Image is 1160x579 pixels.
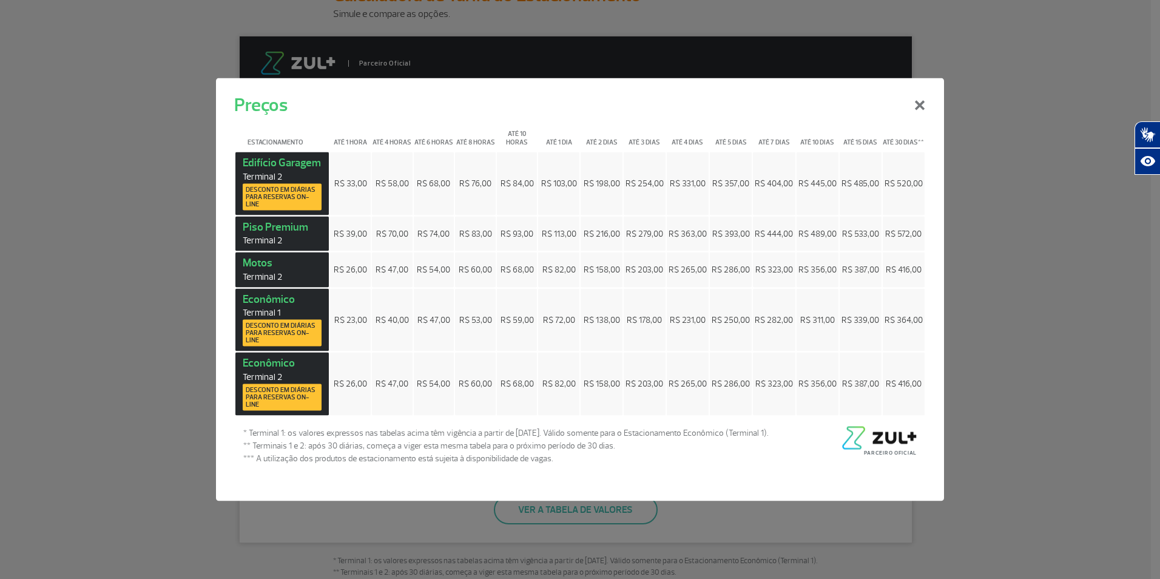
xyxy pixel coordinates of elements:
span: R$ 216,00 [584,228,620,239]
button: Abrir recursos assistivos. [1135,148,1160,175]
strong: Motos [243,256,322,283]
span: R$ 311,00 [800,314,835,325]
span: R$ 416,00 [886,265,922,275]
span: R$ 265,00 [669,265,707,275]
span: Desconto em diárias para reservas on-line [246,186,319,208]
span: R$ 70,00 [376,228,408,239]
th: Até 3 dias [624,120,666,151]
span: R$ 356,00 [798,265,837,275]
span: R$ 279,00 [626,228,663,239]
span: R$ 416,00 [886,379,922,389]
span: R$ 485,00 [841,178,879,189]
div: Plugin de acessibilidade da Hand Talk. [1135,121,1160,175]
span: R$ 47,00 [417,314,450,325]
th: Até 1 dia [538,120,579,151]
th: Até 30 dias** [883,120,925,151]
span: R$ 323,00 [755,379,793,389]
span: R$ 83,00 [459,228,492,239]
img: logo-zul-black.png [839,426,917,449]
span: R$ 82,00 [542,379,576,389]
span: R$ 53,00 [459,314,492,325]
span: Terminal 2 [243,171,322,182]
th: Até 5 dias [710,120,752,151]
span: R$ 404,00 [755,178,793,189]
span: R$ 520,00 [885,178,923,189]
span: R$ 198,00 [584,178,620,189]
span: R$ 68,00 [501,379,534,389]
span: R$ 40,00 [376,314,409,325]
span: R$ 60,00 [459,379,492,389]
span: R$ 489,00 [798,228,837,239]
span: Desconto em diárias para reservas on-line [246,386,319,408]
span: R$ 363,00 [669,228,707,239]
span: R$ 158,00 [584,265,620,275]
th: Até 6 horas [414,120,454,151]
span: R$ 265,00 [669,379,707,389]
strong: Econômico [243,292,322,347]
span: R$ 356,00 [798,379,837,389]
strong: Econômico [243,356,322,411]
span: R$ 84,00 [501,178,534,189]
span: R$ 339,00 [841,314,879,325]
span: R$ 445,00 [798,178,837,189]
th: Até 4 horas [372,120,413,151]
span: R$ 58,00 [376,178,409,189]
span: * Terminal 1: os valores expressos nas tabelas acima têm vigência a partir de [DATE]. Válido some... [243,426,769,439]
span: R$ 178,00 [627,314,662,325]
span: R$ 364,00 [885,314,923,325]
span: R$ 286,00 [712,379,750,389]
h5: Preços [234,92,288,119]
span: R$ 572,00 [885,228,922,239]
span: R$ 54,00 [417,265,450,275]
span: R$ 26,00 [334,265,367,275]
span: R$ 54,00 [417,379,450,389]
span: R$ 282,00 [755,314,793,325]
th: Até 4 dias [667,120,709,151]
th: Até 2 dias [581,120,622,151]
span: R$ 250,00 [712,314,750,325]
th: Até 10 horas [497,120,538,151]
span: R$ 323,00 [755,265,793,275]
span: R$ 331,00 [670,178,706,189]
span: R$ 82,00 [542,265,576,275]
span: R$ 33,00 [334,178,367,189]
span: R$ 254,00 [626,178,664,189]
span: R$ 68,00 [417,178,450,189]
span: R$ 26,00 [334,379,367,389]
span: R$ 68,00 [501,265,534,275]
span: R$ 158,00 [584,379,620,389]
span: R$ 357,00 [712,178,749,189]
span: Terminal 2 [243,235,322,246]
span: R$ 387,00 [842,265,879,275]
span: R$ 103,00 [541,178,577,189]
span: R$ 387,00 [842,379,879,389]
span: Terminal 2 [243,371,322,382]
span: R$ 444,00 [755,228,793,239]
span: ** Terminais 1 e 2: após 30 diárias, começa a viger esta mesma tabela para o próximo período de 3... [243,439,769,452]
span: R$ 203,00 [626,379,663,389]
span: R$ 23,00 [334,314,367,325]
span: R$ 76,00 [459,178,491,189]
span: R$ 231,00 [670,314,706,325]
button: Close [904,82,936,126]
span: Terminal 2 [243,271,322,282]
span: R$ 203,00 [626,265,663,275]
span: Desconto em diárias para reservas on-line [246,322,319,344]
span: Terminal 1 [243,307,322,319]
span: R$ 393,00 [712,228,750,239]
span: R$ 138,00 [584,314,620,325]
button: Abrir tradutor de língua de sinais. [1135,121,1160,148]
span: R$ 533,00 [842,228,879,239]
span: Parceiro Oficial [864,449,917,456]
span: *** A utilização dos produtos de estacionamento está sujeita à disponibilidade de vagas. [243,452,769,464]
th: Até 10 dias [797,120,838,151]
th: Até 15 dias [840,120,882,151]
th: Estacionamento [235,120,329,151]
span: R$ 113,00 [542,228,576,239]
th: Até 1 hora [330,120,371,151]
th: Até 7 dias [753,120,795,151]
span: R$ 59,00 [501,314,534,325]
th: Até 8 horas [455,120,496,151]
span: R$ 39,00 [334,228,367,239]
span: R$ 74,00 [417,228,450,239]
